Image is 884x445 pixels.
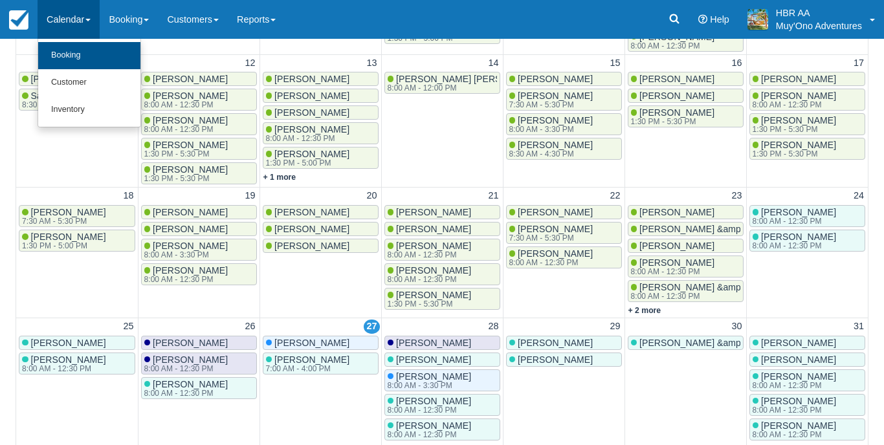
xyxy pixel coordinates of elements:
a: 17 [851,56,867,71]
a: [PERSON_NAME] [263,72,379,86]
span: [PERSON_NAME] [518,248,593,259]
span: [PERSON_NAME] [761,207,836,217]
span: [PERSON_NAME] [761,74,836,84]
span: [PERSON_NAME] [274,338,349,348]
span: [PERSON_NAME] [639,74,714,84]
span: [PERSON_NAME] [761,91,836,101]
a: [PERSON_NAME] [628,89,744,103]
a: [PERSON_NAME] [PERSON_NAME]8:00 AM - 12:00 PM [384,72,500,94]
a: [PERSON_NAME]8:00 AM - 3:30 PM [141,239,257,261]
span: [PERSON_NAME] [639,107,714,118]
span: [PERSON_NAME] [31,207,106,217]
span: [PERSON_NAME] [518,115,593,125]
div: 1:30 PM - 5:30 PM [144,150,226,158]
div: 8:00 AM - 12:30 PM [388,431,469,439]
span: [PERSON_NAME] [274,74,349,84]
a: [PERSON_NAME] [628,239,744,253]
a: 14 [485,56,501,71]
a: + 2 more [628,306,661,315]
span: [PERSON_NAME] [396,338,471,348]
img: checkfront-main-nav-mini-logo.png [9,10,28,30]
a: [PERSON_NAME] &amp; [PERSON_NAME]8:00 AM - 12:30 PM [628,280,744,302]
div: 7:30 AM - 5:30 PM [22,217,104,225]
span: [PERSON_NAME] [153,140,228,150]
div: 7:30 AM - 5:30 PM [509,101,591,109]
a: [PERSON_NAME]7:30 AM - 5:30 PM [19,205,135,227]
a: [PERSON_NAME]8:00 AM - 12:30 PM [506,246,622,268]
span: [PERSON_NAME] [761,338,836,348]
a: [PERSON_NAME] [506,205,622,219]
a: [PERSON_NAME] [141,336,257,350]
div: 8:00 AM - 12:30 PM [753,406,834,414]
a: 31 [851,320,867,334]
span: [PERSON_NAME] [761,115,836,125]
div: 1:30 PM - 5:30 PM [753,125,834,133]
a: [PERSON_NAME]8:30 AM - 4:30 PM [506,138,622,160]
span: [PERSON_NAME] [396,207,471,217]
div: 7:00 AM - 4:00 PM [266,365,348,373]
ul: Calendar [38,39,141,127]
span: [PERSON_NAME] [153,241,228,251]
span: [PERSON_NAME] [31,232,106,242]
div: 8:00 AM - 12:30 PM [509,259,591,266]
div: 8:00 AM - 3:30 PM [509,125,591,133]
a: [PERSON_NAME]1:30 PM - 5:30 PM [384,288,500,310]
a: 20 [364,189,379,203]
a: [PERSON_NAME]8:00 AM - 12:30 PM [628,255,744,277]
a: [PERSON_NAME] [263,205,379,219]
div: 8:00 AM - 12:30 PM [266,135,348,142]
span: [PERSON_NAME] [518,354,593,365]
span: [PERSON_NAME] [518,74,593,84]
span: [PERSON_NAME] [153,379,228,389]
a: [PERSON_NAME] [141,72,257,86]
span: [PERSON_NAME] [396,265,471,276]
a: 22 [607,189,623,203]
div: 8:00 AM - 12:30 PM [753,101,834,109]
a: [PERSON_NAME]7:30 AM - 5:30 PM [506,222,622,244]
span: [PERSON_NAME] [396,224,471,234]
a: [PERSON_NAME] [263,336,379,350]
span: [PERSON_NAME] [31,354,106,365]
span: [PERSON_NAME] [396,354,471,365]
a: [PERSON_NAME]8:00 AM - 12:30 PM [141,353,257,374]
a: 30 [729,320,744,334]
a: [PERSON_NAME]8:00 AM - 12:30 PM [749,418,866,440]
div: 8:00 AM - 12:00 PM [388,84,547,92]
span: [PERSON_NAME] [396,396,471,406]
a: [PERSON_NAME] [384,353,500,367]
a: [PERSON_NAME] [749,353,866,367]
div: 8:30 AM - 3:00 PM [22,101,87,109]
span: [PERSON_NAME] [639,241,714,251]
span: [PERSON_NAME] [153,224,228,234]
a: [PERSON_NAME] [749,336,866,350]
div: 8:00 AM - 3:30 PM [388,382,469,389]
div: 8:00 AM - 12:30 PM [144,389,226,397]
p: HBR AA [776,6,862,19]
a: [PERSON_NAME] [628,205,744,219]
a: [PERSON_NAME]8:00 AM - 12:30 PM [384,418,500,440]
a: [PERSON_NAME] [263,89,379,103]
a: [PERSON_NAME] [141,205,257,219]
span: [PERSON_NAME] [518,207,593,217]
a: [PERSON_NAME] [749,72,866,86]
a: [PERSON_NAME]8:00 AM - 12:30 PM [384,263,500,285]
span: [PERSON_NAME] [639,91,714,101]
a: [PERSON_NAME] [384,205,500,219]
span: [PERSON_NAME] &amp; [PERSON_NAME] [639,338,821,348]
a: [PERSON_NAME]1:30 PM - 5:30 PM [141,138,257,160]
span: [PERSON_NAME] [PERSON_NAME] [396,74,549,84]
a: [PERSON_NAME]1:30 PM - 5:30 PM [749,113,866,135]
a: [PERSON_NAME] [384,222,500,236]
a: [PERSON_NAME]1:30 PM - 5:00 PM [263,147,379,169]
p: Muy'Ono Adventures [776,19,862,32]
div: 8:00 AM - 12:30 PM [631,268,713,276]
a: 19 [242,189,258,203]
a: [PERSON_NAME]8:00 AM - 12:30 PM [19,353,135,374]
div: 1:30 PM - 5:30 PM [388,300,469,308]
a: Booking [38,42,140,69]
a: [PERSON_NAME]8:00 AM - 12:30 PM [749,369,866,391]
span: [PERSON_NAME] [761,396,836,406]
span: [PERSON_NAME] [639,257,714,268]
a: [PERSON_NAME]1:30 PM - 5:30 PM [628,105,744,127]
span: [PERSON_NAME] [518,140,593,150]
